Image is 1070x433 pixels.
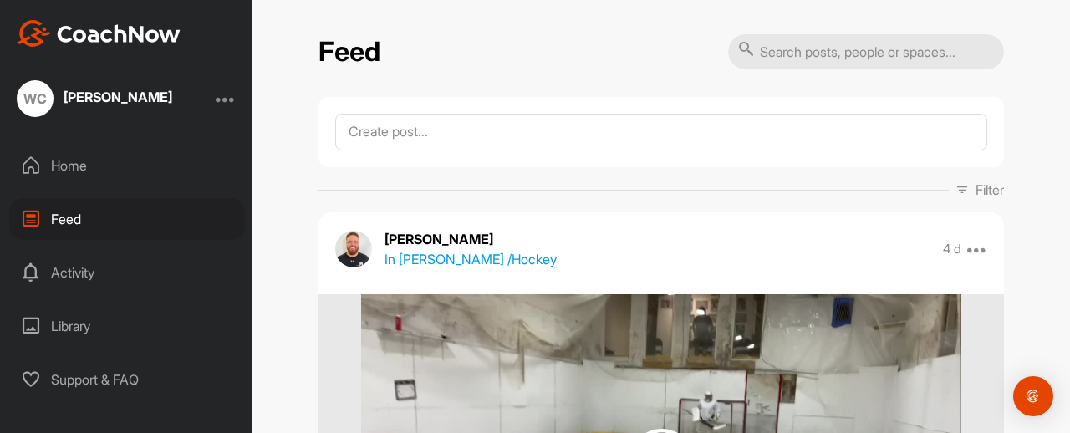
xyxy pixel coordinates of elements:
[335,231,372,267] img: avatar
[17,20,181,47] img: CoachNow
[9,145,245,186] div: Home
[9,198,245,240] div: Feed
[976,180,1004,200] p: Filter
[64,90,172,104] div: [PERSON_NAME]
[385,249,557,269] p: In [PERSON_NAME] / Hockey
[17,80,53,117] div: WC
[9,359,245,400] div: Support & FAQ
[385,229,557,249] p: [PERSON_NAME]
[9,305,245,347] div: Library
[318,36,380,69] h2: Feed
[9,252,245,293] div: Activity
[728,34,1004,69] input: Search posts, people or spaces...
[943,241,961,257] p: 4 d
[1013,376,1053,416] div: Open Intercom Messenger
